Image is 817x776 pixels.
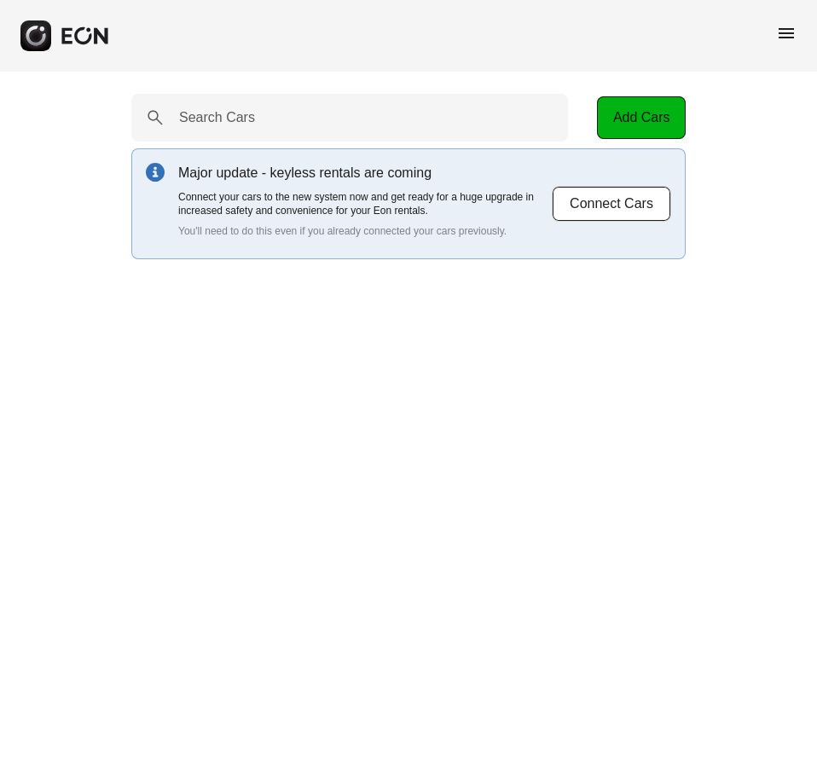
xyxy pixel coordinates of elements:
p: Major update - keyless rentals are coming [178,163,552,183]
button: Add Cars [597,96,686,139]
label: Search Cars [179,107,255,128]
span: menu [776,23,797,43]
img: info [146,163,165,182]
p: Connect your cars to the new system now and get ready for a huge upgrade in increased safety and ... [178,190,552,217]
button: Connect Cars [552,186,671,222]
p: You'll need to do this even if you already connected your cars previously. [178,224,552,238]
